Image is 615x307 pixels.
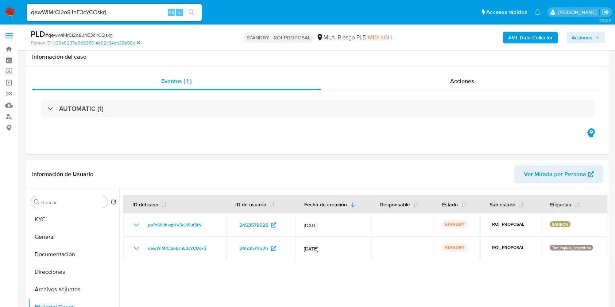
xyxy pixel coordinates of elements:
span: Eventos ( 1 ) [161,77,192,85]
button: KYC [28,211,119,228]
h3: AUTOMATIC (1) [59,105,104,113]
h1: Información del caso [32,53,603,61]
div: MLA [316,34,335,42]
button: Archivos adjuntos [28,281,119,298]
p: STANDBY - ROI PROPOSAL [244,32,313,43]
button: General [28,228,119,246]
span: MIDHIGH [368,33,392,42]
span: # qewWiMrCI2o8JnE3cYCOskrj [45,31,113,39]
a: Salir [602,8,610,16]
input: Buscar usuario o caso... [27,8,202,17]
button: Acciones [566,32,605,43]
span: Riesgo PLD: [338,34,392,42]
input: Buscar [41,199,105,206]
button: Buscar [34,199,40,205]
span: Acciones [572,32,592,43]
button: Direcciones [28,263,119,281]
a: Notificaciones [534,9,541,15]
a: 1c32a6237a0d928514e62c34db28a96d [52,40,140,46]
button: AML Data Collector [503,32,558,43]
span: Accesos rápidos [486,8,527,16]
b: Person ID [31,40,51,46]
button: Ver Mirada por Persona [514,166,603,183]
b: PLD [31,28,45,40]
div: AUTOMATIC (1) [41,100,595,117]
span: Ver Mirada por Persona [524,166,586,183]
h1: Información de Usuario [32,171,93,178]
span: s [178,9,181,16]
b: AML Data Collector [508,32,553,43]
span: Acciones [450,77,474,85]
button: search-icon [184,7,199,18]
p: juanbautista.fernandez@mercadolibre.com [558,9,599,16]
button: Volver al orden por defecto [111,199,116,207]
span: Alt [169,9,174,16]
button: Documentación [28,246,119,263]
